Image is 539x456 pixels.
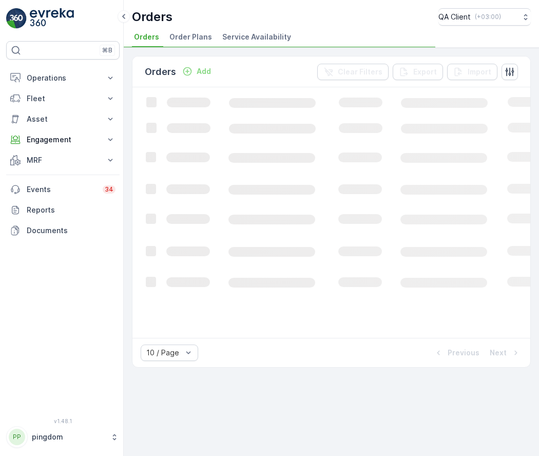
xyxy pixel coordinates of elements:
[132,9,172,25] p: Orders
[27,73,99,83] p: Operations
[27,184,97,195] p: Events
[27,155,99,165] p: MRF
[6,109,120,129] button: Asset
[169,32,212,42] span: Order Plans
[6,418,120,424] span: v 1.48.1
[27,225,115,236] p: Documents
[102,46,112,54] p: ⌘B
[27,205,115,215] p: Reports
[490,348,507,358] p: Next
[197,66,211,77] p: Add
[32,432,105,442] p: pingdom
[178,65,215,78] button: Add
[475,13,501,21] p: ( +03:00 )
[27,93,99,104] p: Fleet
[30,8,74,29] img: logo_light-DOdMpM7g.png
[438,12,471,22] p: QA Client
[6,88,120,109] button: Fleet
[448,348,479,358] p: Previous
[6,179,120,200] a: Events34
[6,129,120,150] button: Engagement
[27,135,99,145] p: Engagement
[447,64,497,80] button: Import
[432,347,480,359] button: Previous
[27,114,99,124] p: Asset
[134,32,159,42] span: Orders
[317,64,389,80] button: Clear Filters
[222,32,291,42] span: Service Availability
[413,67,437,77] p: Export
[438,8,531,26] button: QA Client(+03:00)
[6,200,120,220] a: Reports
[468,67,491,77] p: Import
[393,64,443,80] button: Export
[6,8,27,29] img: logo
[105,185,113,194] p: 34
[6,150,120,170] button: MRF
[6,426,120,448] button: PPpingdom
[489,347,522,359] button: Next
[6,68,120,88] button: Operations
[9,429,25,445] div: PP
[145,65,176,79] p: Orders
[6,220,120,241] a: Documents
[338,67,382,77] p: Clear Filters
